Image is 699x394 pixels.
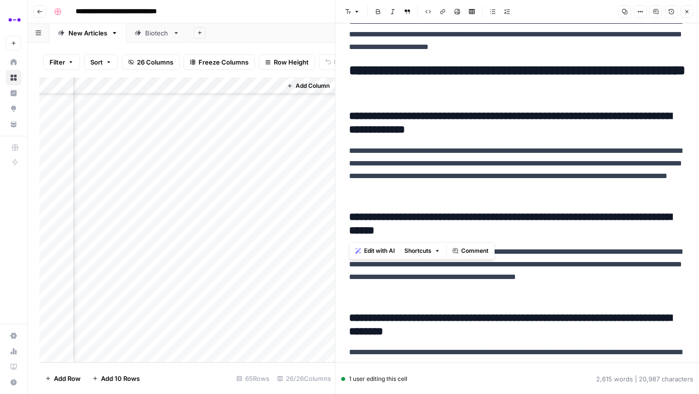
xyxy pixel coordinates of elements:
button: Comment [449,245,492,257]
a: Browse [6,70,21,85]
a: Usage [6,344,21,359]
div: New Articles [68,28,107,38]
button: Workspace: Abacum [6,8,21,32]
span: Filter [50,57,65,67]
img: Abacum Logo [6,11,23,29]
a: Settings [6,328,21,344]
a: Home [6,54,21,70]
button: Add Row [39,371,86,386]
button: Add 10 Rows [86,371,146,386]
span: Shortcuts [404,246,432,255]
span: Add Column [296,82,330,90]
button: Freeze Columns [183,54,255,70]
div: 65 Rows [233,371,273,386]
a: New Articles [50,23,126,43]
button: Row Height [259,54,315,70]
button: Filter [43,54,80,70]
div: 2,615 words | 20,987 characters [596,374,693,384]
div: Biotech [145,28,169,38]
a: Opportunities [6,101,21,116]
span: Comment [461,246,488,255]
button: Help + Support [6,375,21,390]
span: Add Row [54,374,81,383]
button: Edit with AI [351,245,399,257]
button: Sort [84,54,118,70]
a: Biotech [126,23,188,43]
span: Add 10 Rows [101,374,140,383]
span: 26 Columns [137,57,173,67]
span: Row Height [274,57,309,67]
a: Your Data [6,116,21,132]
a: Insights [6,85,21,101]
button: 26 Columns [122,54,180,70]
div: 1 user editing this cell [341,375,407,383]
button: Shortcuts [400,245,444,257]
span: Edit with AI [364,246,395,255]
span: Freeze Columns [199,57,249,67]
button: Add Column [283,80,333,92]
button: Undo [319,54,357,70]
div: 26/26 Columns [273,371,335,386]
a: Learning Hub [6,359,21,375]
span: Sort [90,57,103,67]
